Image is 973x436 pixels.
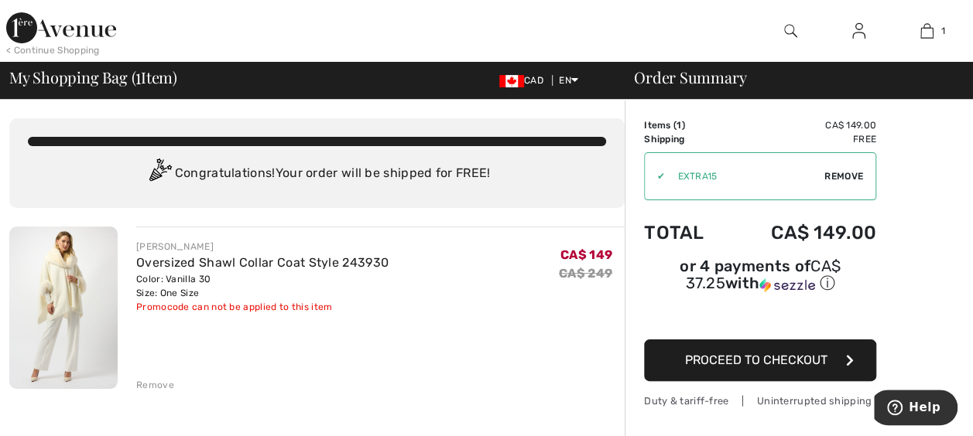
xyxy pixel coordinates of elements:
[135,66,141,86] span: 1
[615,70,964,85] div: Order Summary
[685,257,841,292] span: CA$ 37.25
[852,22,865,40] img: My Info
[840,22,878,41] a: Sign In
[644,206,728,259] td: Total
[824,169,863,183] span: Remove
[644,132,728,146] td: Shipping
[677,120,681,131] span: 1
[644,118,728,132] td: Items ( )
[728,118,876,132] td: CA$ 149.00
[644,259,876,299] div: or 4 payments ofCA$ 37.25withSezzle Click to learn more about Sezzle
[645,169,665,183] div: ✔
[136,240,389,254] div: [PERSON_NAME]
[136,272,389,300] div: Color: Vanilla 30 Size: One Size
[9,70,177,85] span: My Shopping Bag ( Item)
[559,75,578,86] span: EN
[499,75,550,86] span: CAD
[28,158,606,189] div: Congratulations! Your order will be shipped for FREE!
[644,339,876,381] button: Proceed to Checkout
[499,75,524,87] img: Canadian Dollar
[136,300,389,314] div: Promocode can not be applied to this item
[920,22,934,40] img: My Bag
[665,153,824,199] input: Promo code
[893,22,960,40] a: 1
[9,227,118,389] img: Oversized Shawl Collar Coat Style 243930
[784,22,797,40] img: search the website
[6,43,100,57] div: < Continue Shopping
[728,206,876,259] td: CA$ 149.00
[644,259,876,294] div: or 4 payments of with
[560,247,612,262] span: CA$ 149
[728,132,876,146] td: Free
[685,353,827,367] span: Proceed to Checkout
[136,378,174,392] div: Remove
[644,393,876,408] div: Duty & tariff-free | Uninterrupted shipping
[144,158,175,189] img: Congratulation2.svg
[6,12,116,43] img: 1ère Avenue
[136,255,389,270] a: Oversized Shawl Collar Coat Style 243930
[941,24,945,38] span: 1
[559,266,612,281] s: CA$ 249
[759,278,815,292] img: Sezzle
[874,390,958,428] iframe: Opens a widget where you can find more information
[644,299,876,334] iframe: PayPal-paypal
